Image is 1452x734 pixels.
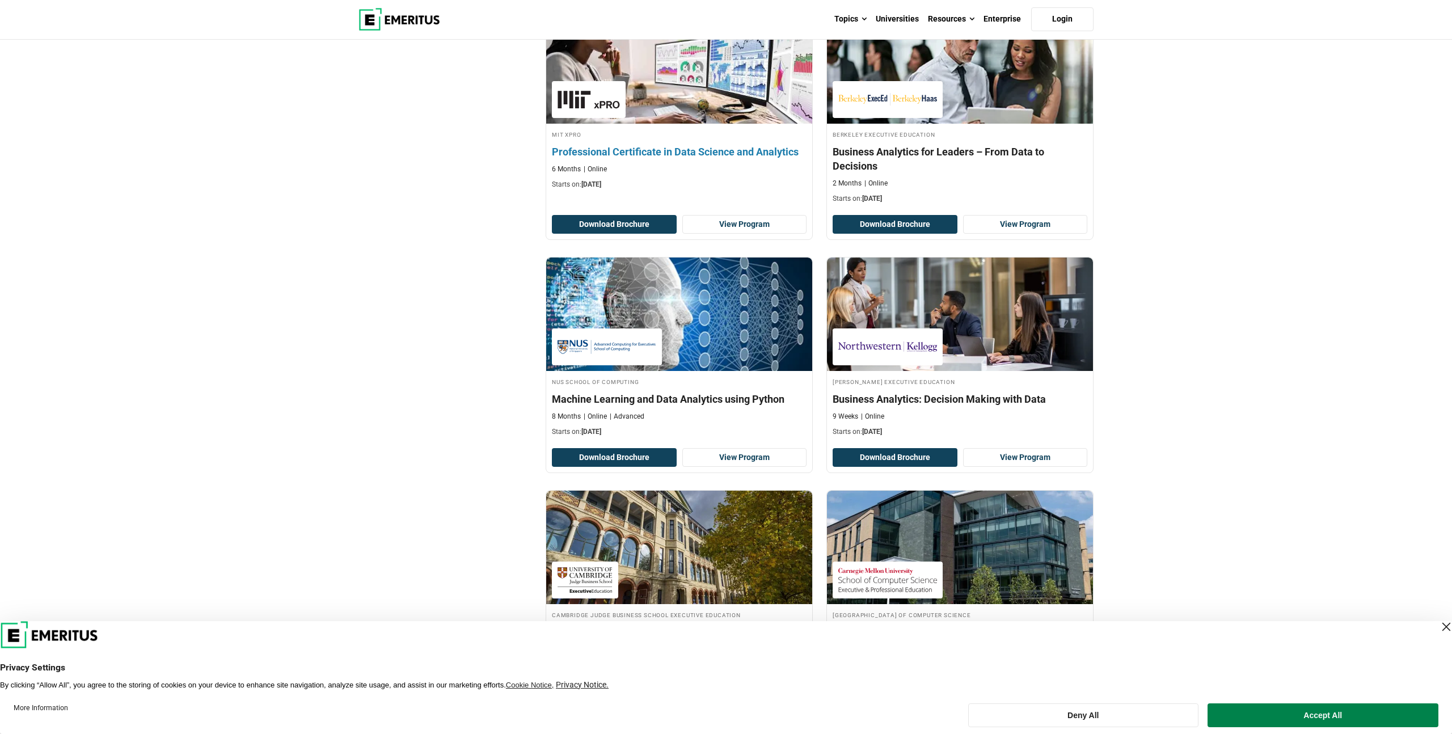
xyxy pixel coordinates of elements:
a: View Program [682,448,807,467]
button: Download Brochure [833,448,957,467]
p: Starts on: [833,194,1087,204]
h4: [PERSON_NAME] Executive Education [833,377,1087,386]
h4: MIT xPRO [552,129,807,139]
button: Download Brochure [833,215,957,234]
h4: Cambridge Judge Business School Executive Education [552,610,807,619]
img: Machine Learning and Data Analytics using Python | Online AI and Machine Learning Course [546,258,812,371]
a: Business Analytics Course by Berkeley Executive Education - September 18, 2025 Berkeley Executive... [827,10,1093,209]
img: Cambridge Judge Business School Executive Education [558,567,613,593]
a: Data Science and Analytics Course by MIT xPRO - October 16, 2025 MIT xPRO MIT xPRO Professional C... [546,10,812,195]
a: AI and Machine Learning Course by NUS School of Computing - September 30, 2025 NUS School of Comp... [546,258,812,442]
p: Starts on: [833,427,1087,437]
a: Business Analytics Course by Kellogg Executive Education - November 6, 2025 Kellogg Executive Edu... [827,258,1093,442]
h4: Business Analytics: Decision Making with Data [833,392,1087,406]
p: 9 Weeks [833,412,858,421]
a: View Program [963,215,1088,234]
span: [DATE] [862,195,882,203]
img: Business Analytics for Leaders – From Data to Decisions | Online Business Analytics Course [827,10,1093,124]
img: Kellogg Executive Education [838,334,937,360]
a: Data Science and Analytics Course by Cambridge Judge Business School Executive Education - Septem... [546,491,812,690]
a: Login [1031,7,1094,31]
img: Business Analytics: Decision Making with Data | Online Business Analytics Course [827,258,1093,371]
p: Advanced [610,412,644,421]
p: Starts on: [552,180,807,189]
h4: Professional Certificate in Data Science and Analytics [552,145,807,159]
p: Online [864,179,888,188]
img: Carnegie Mellon University School of Computer Science [838,567,937,593]
h4: Business Analytics for Leaders – From Data to Decisions [833,145,1087,173]
p: Online [584,164,607,174]
img: NUS School of Computing [558,334,656,360]
p: 2 Months [833,179,862,188]
p: Starts on: [552,427,807,437]
img: Berkeley Executive Education [838,87,937,112]
span: [DATE] [581,180,601,188]
img: People Analytics: Transforming HR Strategy with Data Science | Online Data Science and Analytics ... [546,491,812,604]
a: View Program [682,215,807,234]
span: [DATE] [581,428,601,436]
h4: Machine Learning and Data Analytics using Python [552,392,807,406]
button: Download Brochure [552,448,677,467]
p: Online [861,412,884,421]
a: View Program [963,448,1088,467]
img: Professional Certificate in Data Science and Analytics | Online Data Science and Analytics Course [533,5,826,129]
h4: Berkeley Executive Education [833,129,1087,139]
h4: [GEOGRAPHIC_DATA] of Computer Science [833,610,1087,619]
img: MIT xPRO [558,87,620,112]
span: [DATE] [862,428,882,436]
a: Coding Course by Carnegie Mellon University School of Computer Science - March 12, 2026 Carnegie ... [827,491,1093,676]
h4: NUS School of Computing [552,377,807,386]
button: Download Brochure [552,215,677,234]
img: Introduction to Algorithms and Data Structures | Online Coding Course [827,491,1093,604]
p: 6 Months [552,164,581,174]
p: 8 Months [552,412,581,421]
p: Online [584,412,607,421]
